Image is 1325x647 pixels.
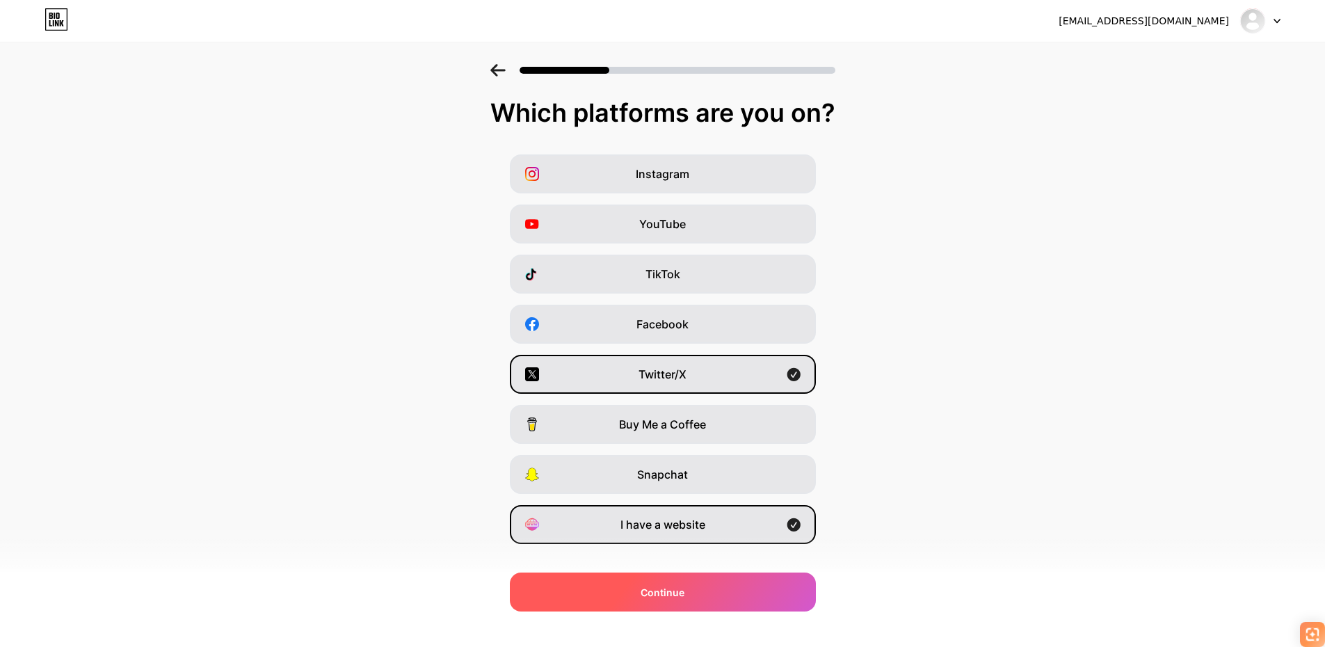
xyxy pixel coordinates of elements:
div: Which platforms are you on? [14,99,1311,127]
span: Instagram [636,166,689,182]
span: TikTok [645,266,680,282]
span: YouTube [639,216,686,232]
span: Snapchat [637,466,688,483]
img: supportez [1239,8,1266,34]
div: [EMAIL_ADDRESS][DOMAIN_NAME] [1059,14,1229,29]
span: Twitter/X [639,366,686,383]
span: Facebook [636,316,689,333]
span: Continue [641,585,684,600]
span: I have a website [620,516,705,533]
span: Buy Me a Coffee [619,416,706,433]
